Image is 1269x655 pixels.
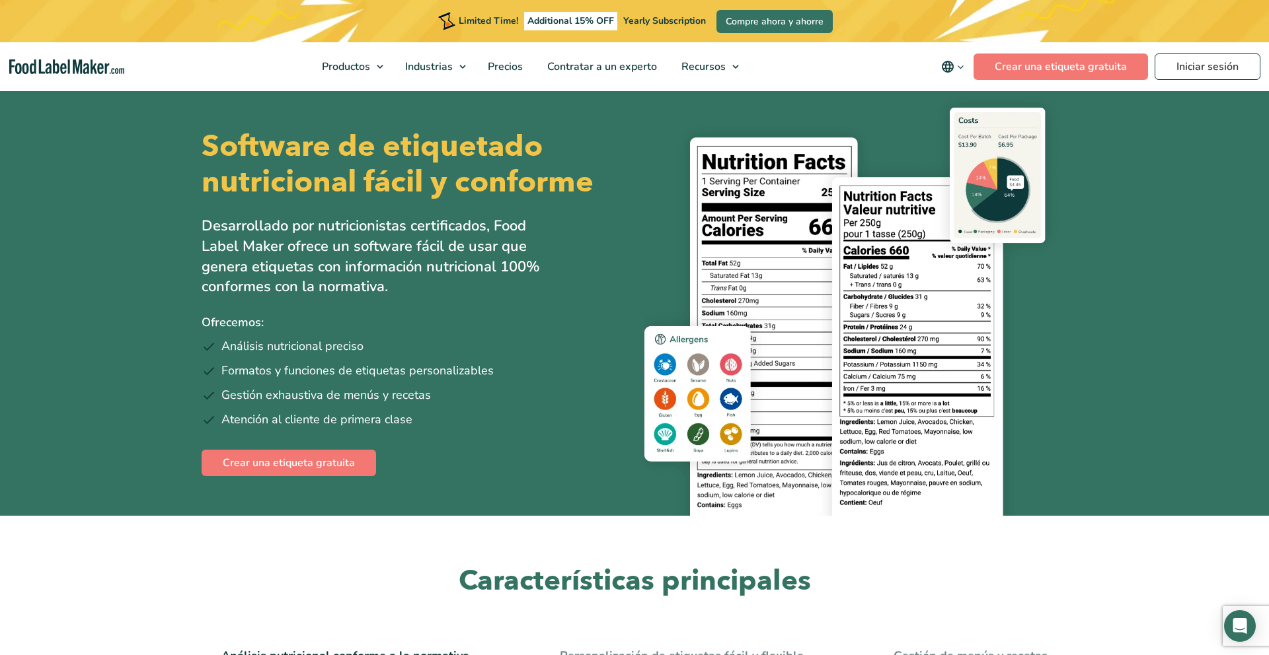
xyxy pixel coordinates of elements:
span: Additional 15% OFF [524,12,617,30]
a: Recursos [670,42,746,91]
a: Crear una etiqueta gratuita [974,53,1148,80]
a: Productos [310,42,390,91]
span: Atención al cliente de primera clase [221,411,412,429]
a: Compre ahora y ahorre [716,10,833,33]
p: Desarrollado por nutricionistas certificados, Food Label Maker ofrece un software fácil de usar q... [202,216,545,297]
p: Ofrecemos: [202,313,625,332]
a: Contratar a un experto [535,42,666,91]
h1: Software de etiquetado nutricional fácil y conforme [202,129,623,200]
span: Industrias [401,59,454,74]
a: Industrias [393,42,473,91]
span: Formatos y funciones de etiquetas personalizables [221,362,494,380]
a: Crear una etiqueta gratuita [202,450,376,476]
span: Precios [484,59,524,74]
span: Limited Time! [459,15,518,27]
span: Productos [318,59,371,74]
span: Yearly Subscription [623,15,706,27]
span: Gestión exhaustiva de menús y recetas [221,386,431,404]
span: Contratar a un experto [543,59,658,74]
div: Open Intercom Messenger [1224,610,1256,642]
span: Recursos [677,59,727,74]
a: Precios [476,42,532,91]
a: Iniciar sesión [1155,53,1260,80]
span: Análisis nutricional preciso [221,337,364,355]
h2: Características principales [202,563,1067,600]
